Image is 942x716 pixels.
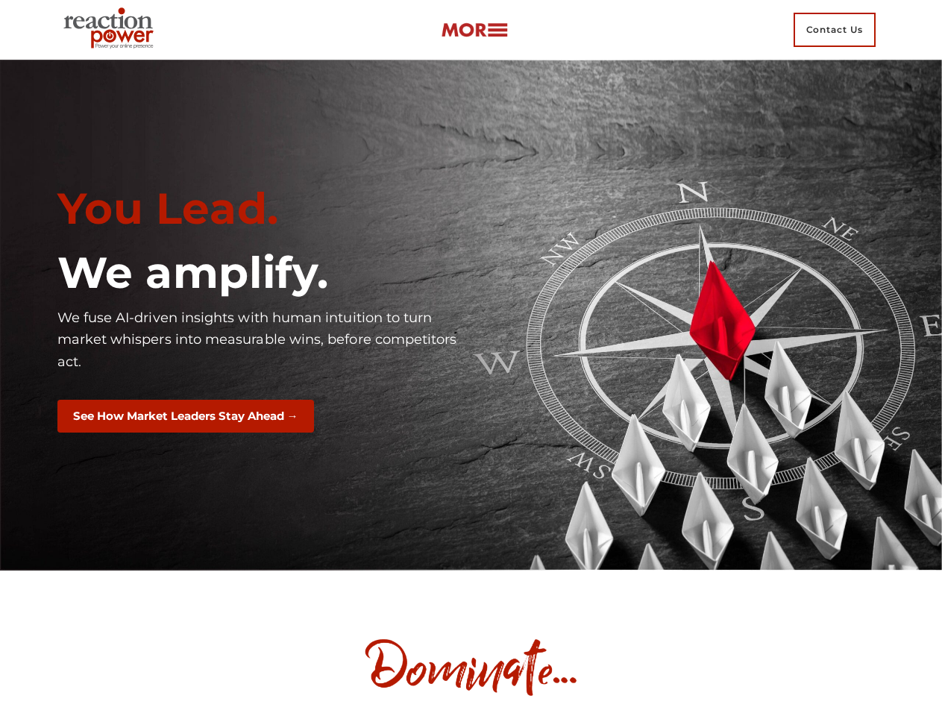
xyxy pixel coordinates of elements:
[57,182,279,235] span: You Lead.
[57,407,314,424] a: See How Market Leaders Stay Ahead →
[57,400,314,433] button: See How Market Leaders Stay Ahead →
[794,13,876,47] span: Contact Us
[57,307,460,374] p: We fuse AI-driven insights with human intuition to turn market whispers into measurable wins, bef...
[441,22,508,39] img: more-btn.png
[57,247,460,300] h1: We amplify.
[359,634,583,701] img: Dominate image
[57,3,166,57] img: Executive Branding | Personal Branding Agency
